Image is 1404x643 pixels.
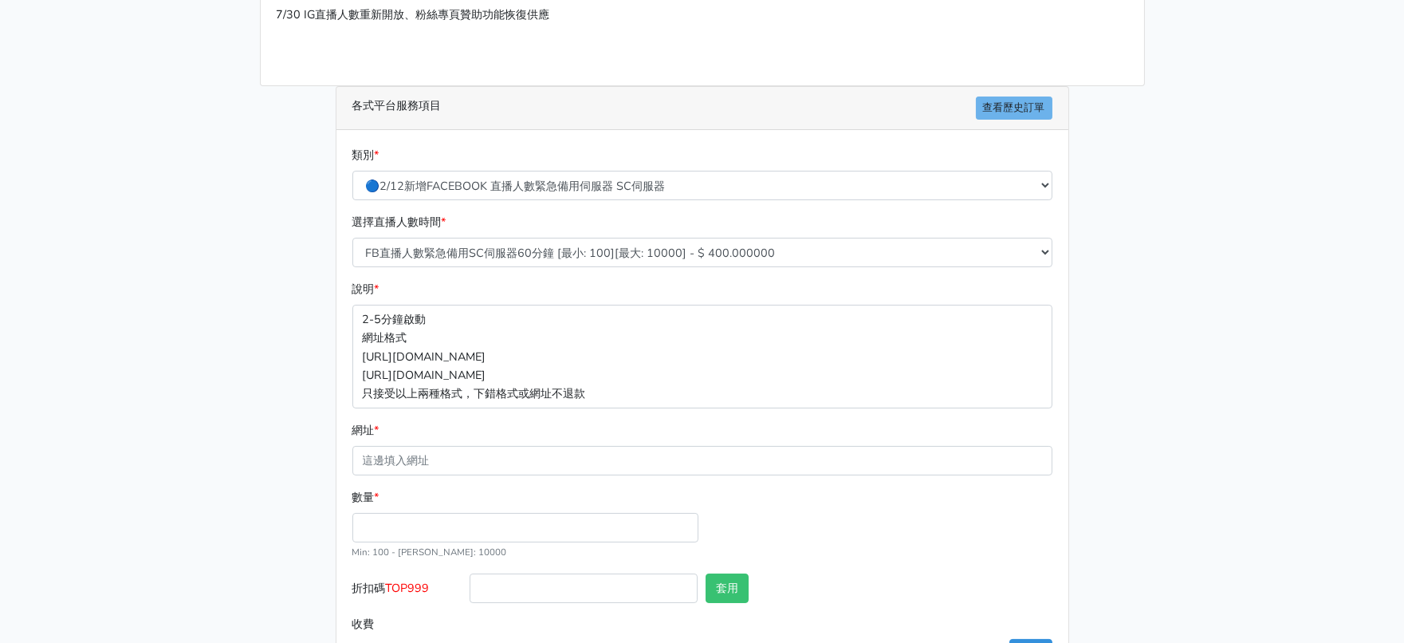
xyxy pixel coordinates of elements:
div: 各式平台服務項目 [336,87,1068,130]
button: 套用 [706,574,749,603]
label: 數量 [352,488,380,507]
label: 收費 [348,609,466,639]
label: 網址 [352,421,380,440]
span: TOP999 [386,580,430,596]
label: 折扣碼 [348,574,466,609]
input: 這邊填入網址 [352,446,1052,475]
a: 查看歷史訂單 [976,97,1052,120]
small: Min: 100 - [PERSON_NAME]: 10000 [352,546,507,558]
label: 類別 [352,146,380,164]
p: 2-5分鐘啟動 網址格式 [URL][DOMAIN_NAME] [URL][DOMAIN_NAME] 只接受以上兩種格式，下錯格式或網址不退款 [352,305,1052,408]
label: 說明 [352,280,380,298]
p: 7/30 IG直播人數重新開放、粉絲專頁贊助功能恢復供應 [277,6,1128,24]
label: 選擇直播人數時間 [352,213,446,231]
